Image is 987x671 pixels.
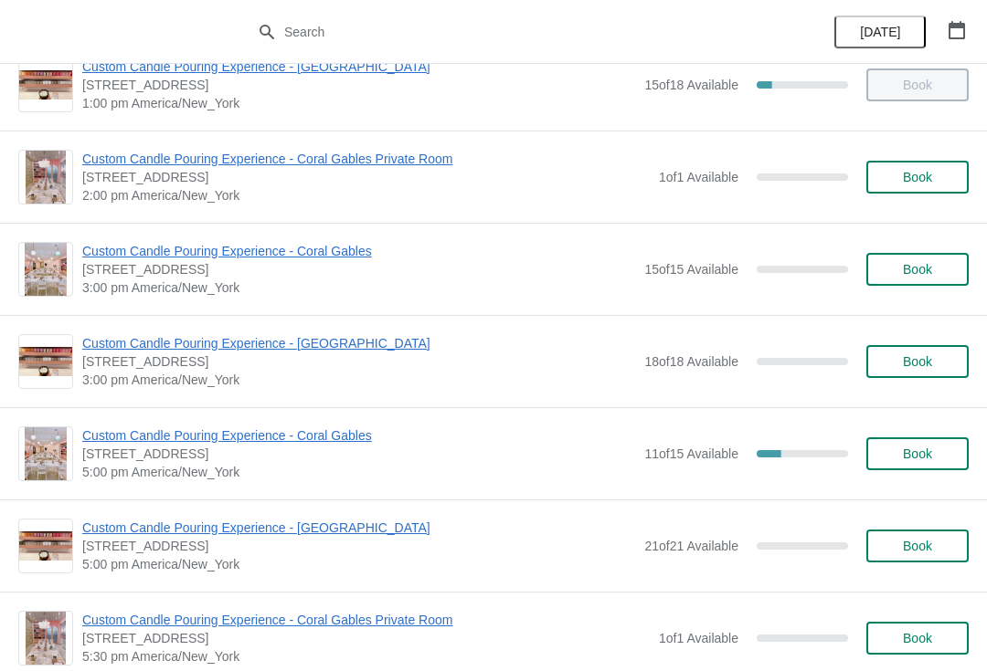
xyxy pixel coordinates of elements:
span: 15 of 18 Available [644,78,738,92]
span: 15 of 15 Available [644,262,738,277]
span: 18 of 18 Available [644,354,738,369]
button: Book [866,622,969,655]
span: Custom Candle Pouring Experience - [GEOGRAPHIC_DATA] [82,519,635,537]
span: Custom Candle Pouring Experience - Coral Gables Private Room [82,150,650,168]
span: 5:00 pm America/New_York [82,463,635,481]
span: [STREET_ADDRESS] [82,260,635,278]
span: [STREET_ADDRESS] [82,352,635,371]
span: Book [903,354,932,369]
span: [STREET_ADDRESS] [82,445,635,463]
span: 11 of 15 Available [644,446,738,461]
button: Book [866,253,969,286]
button: Book [866,529,969,562]
span: Book [903,539,932,553]
img: Custom Candle Pouring Experience - Coral Gables | 154 Giralda Avenue, Coral Gables, FL, USA | 5:0... [25,427,68,480]
span: 1:00 pm America/New_York [82,94,635,112]
span: Book [903,170,932,184]
button: Book [866,161,969,194]
img: Custom Candle Pouring Experience - Coral Gables Private Room | 154 Giralda Avenue, Coral Gables, ... [26,151,66,204]
span: Custom Candle Pouring Experience - [GEOGRAPHIC_DATA] [82,58,635,76]
span: 5:30 pm America/New_York [82,647,650,666]
span: Book [903,631,932,645]
button: [DATE] [834,16,926,48]
img: Custom Candle Pouring Experience - Fort Lauderdale | 914 East Las Olas Boulevard, Fort Lauderdale... [19,347,72,377]
span: [DATE] [860,25,900,39]
span: 21 of 21 Available [644,539,738,553]
span: Custom Candle Pouring Experience - Coral Gables [82,242,635,260]
span: [STREET_ADDRESS] [82,168,650,186]
img: Custom Candle Pouring Experience - Coral Gables | 154 Giralda Avenue, Coral Gables, FL, USA | 3:0... [25,243,68,296]
span: [STREET_ADDRESS] [82,76,635,94]
span: 1 of 1 Available [659,631,738,645]
span: 2:00 pm America/New_York [82,186,650,204]
span: 3:00 pm America/New_York [82,371,635,389]
span: Custom Candle Pouring Experience - [GEOGRAPHIC_DATA] [82,334,635,352]
img: Custom Candle Pouring Experience - Fort Lauderdale | 914 East Las Olas Boulevard, Fort Lauderdale... [19,531,72,561]
button: Book [866,437,969,470]
span: Book [903,262,932,277]
span: [STREET_ADDRESS] [82,629,650,647]
span: Book [903,446,932,461]
span: Custom Candle Pouring Experience - Coral Gables Private Room [82,611,650,629]
input: Search [283,16,740,48]
img: Custom Candle Pouring Experience - Fort Lauderdale | 914 East Las Olas Boulevard, Fort Lauderdale... [19,70,72,100]
span: [STREET_ADDRESS] [82,537,635,555]
img: Custom Candle Pouring Experience - Coral Gables Private Room | 154 Giralda Avenue, Coral Gables, ... [26,612,66,665]
span: 3:00 pm America/New_York [82,278,635,297]
span: 1 of 1 Available [659,170,738,184]
span: 5:00 pm America/New_York [82,555,635,573]
span: Custom Candle Pouring Experience - Coral Gables [82,426,635,445]
button: Book [866,345,969,378]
